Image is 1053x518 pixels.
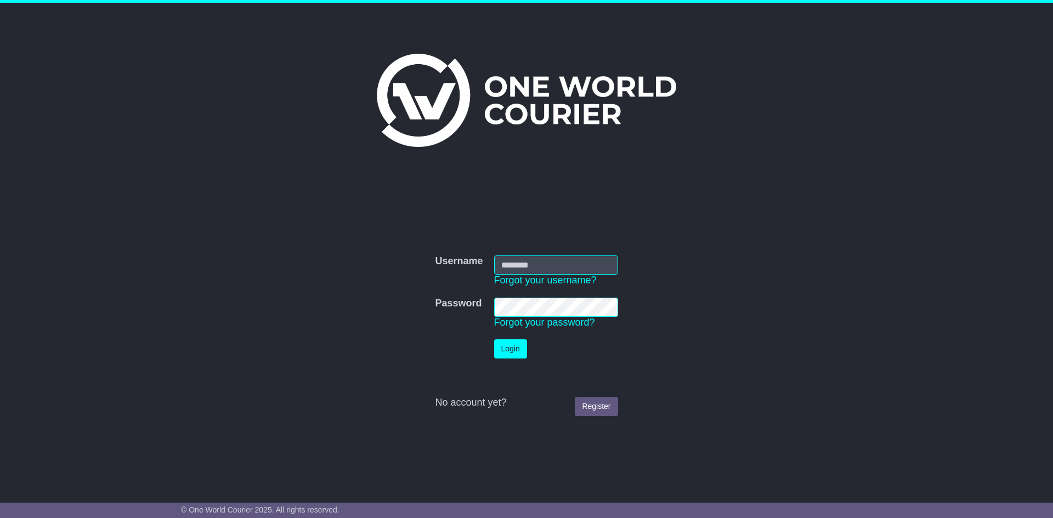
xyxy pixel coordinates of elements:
span: © One World Courier 2025. All rights reserved. [181,505,339,514]
img: One World [377,54,676,147]
a: Forgot your password? [494,317,595,328]
button: Login [494,339,527,358]
a: Forgot your username? [494,275,597,286]
label: Password [435,298,482,310]
div: No account yet? [435,397,618,409]
label: Username [435,255,483,267]
a: Register [575,397,618,416]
